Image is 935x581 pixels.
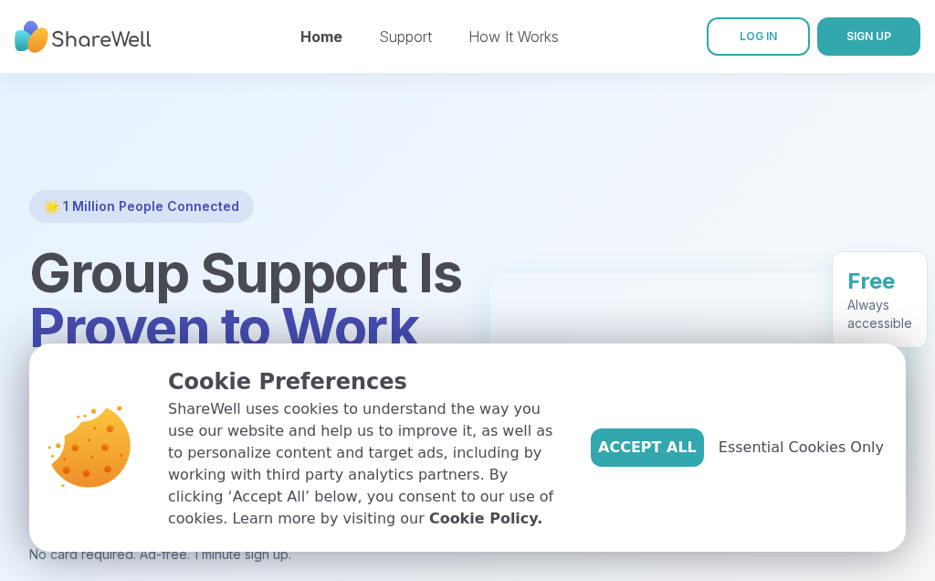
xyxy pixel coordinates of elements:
a: Support [379,27,432,46]
div: Always accessible [847,290,912,326]
h1: Group Support Is [29,245,446,354]
span: Proven to Work [29,294,418,360]
a: Cookie Policy. [429,508,542,530]
p: Cookie Preferences [168,365,562,398]
span: LOG IN [740,29,777,43]
div: 🌟 1 Million People Connected [29,190,254,223]
span: Essential Cookies Only [719,437,884,459]
p: ShareWell uses cookies to understand the way you use our website and help us to improve it, as we... [168,398,562,530]
span: SIGN UP [846,29,891,43]
img: ShareWell Nav Logo [15,12,152,62]
p: No card required. Ad-free. 1 minute sign up. [29,545,446,564]
a: Home [300,27,342,46]
div: Free [847,260,912,290]
a: LOG IN [707,17,810,56]
span: Accept All [598,437,697,459]
a: How It Works [468,27,559,46]
button: Accept All [591,428,704,467]
button: SIGN UP [817,17,920,56]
